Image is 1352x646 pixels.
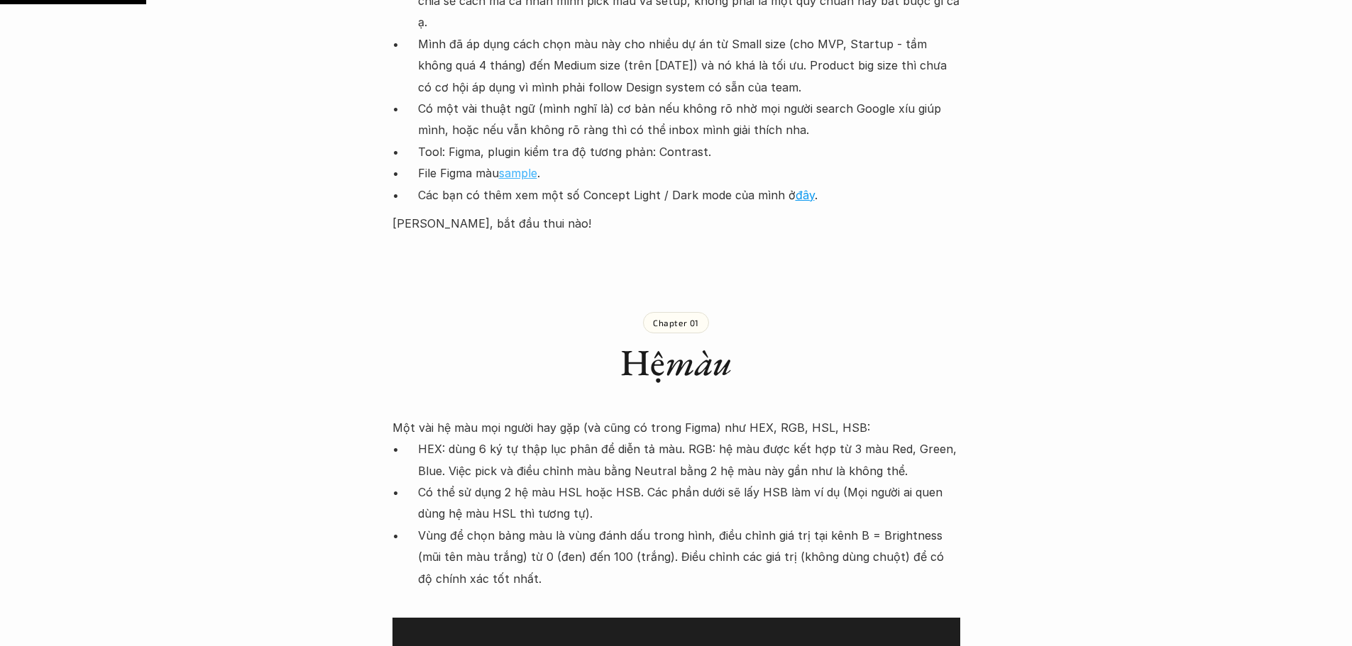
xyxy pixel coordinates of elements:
p: Các bạn có thêm xem một số Concept Light / Dark mode của mình ở . [418,184,960,206]
p: HEX: dùng 6 ký tự thập lục phân để diễn tả màu. RGB: hệ màu được kết hợp từ 3 màu Red, Green, Blu... [418,438,960,481]
em: màu [665,338,732,386]
p: Chapter 01 [653,318,699,328]
p: Mình đã áp dụng cách chọn màu này cho nhiều dự án từ Small size (cho MVP, Startup - tầm không quá... [418,33,960,98]
h2: Hệ [392,340,960,384]
p: Vùng để chọn bảng màu là vùng đánh dấu trong hình, điều chỉnh giá trị tại kênh B = Brightness (mũ... [418,525,960,589]
p: File Figma màu . [418,162,960,184]
a: đây [796,188,815,202]
p: [PERSON_NAME], bắt đầu thui nào! [392,213,960,234]
p: Một vài hệ màu mọi người hay gặp (và cũng có trong Figma) như HEX, RGB, HSL, HSB: [392,417,960,438]
p: Tool: Figma, plugin kiểm tra độ tương phản: Contrast. [418,141,960,162]
p: Có một vài thuật ngữ (mình nghĩ là) cơ bản nếu không rõ nhờ mọi người search Google xíu giúp mình... [418,98,960,141]
p: Có thể sử dụng 2 hệ màu HSL hoặc HSB. Các phần dưới sẽ lấy HSB làm ví dụ (Mọi người ai quen dùng ... [418,481,960,525]
a: sample [499,166,537,180]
